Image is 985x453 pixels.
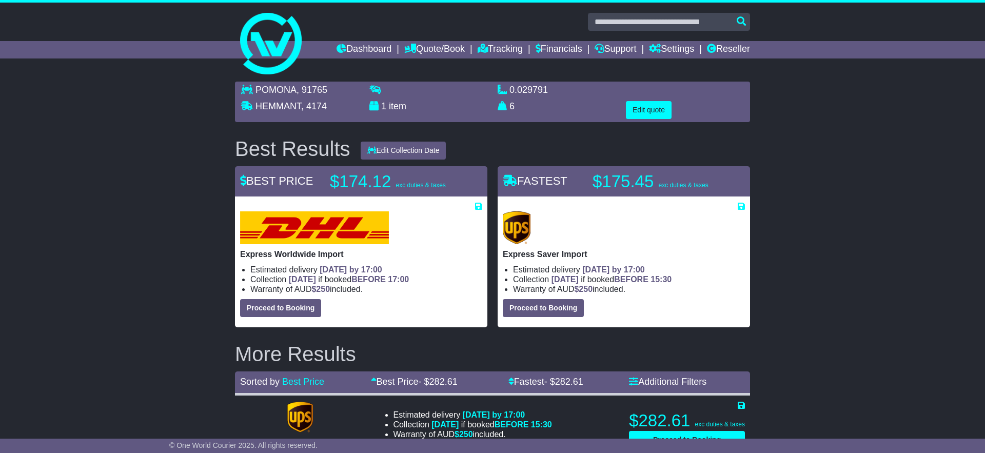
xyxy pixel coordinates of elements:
[289,275,316,284] span: [DATE]
[707,41,750,58] a: Reseller
[574,285,593,293] span: $
[393,420,552,429] li: Collection
[651,275,672,284] span: 15:30
[337,41,391,58] a: Dashboard
[235,343,750,365] h2: More Results
[389,101,406,111] span: item
[250,265,482,274] li: Estimated delivery
[419,377,458,387] span: - $
[629,431,745,449] button: Proceed to Booking
[503,211,530,244] img: UPS (new): Express Saver Import
[431,420,551,429] span: if booked
[579,285,593,293] span: 250
[544,377,583,387] span: - $
[287,402,313,432] img: UPS (new): Express Import
[255,101,301,111] span: HEMMANT
[508,377,583,387] a: Fastest- $282.61
[503,299,584,317] button: Proceed to Booking
[230,137,356,160] div: Best Results
[255,85,297,95] span: POMONA
[250,274,482,284] li: Collection
[513,265,745,274] li: Estimated delivery
[361,142,446,160] button: Edit Collection Date
[503,249,745,259] p: Express Saver Import
[658,182,708,189] span: exc duties & taxes
[393,429,552,439] li: Warranty of AUD included.
[551,275,579,284] span: [DATE]
[463,410,525,419] span: [DATE] by 17:00
[593,171,721,192] p: $175.45
[301,101,327,111] span: , 4174
[404,41,465,58] a: Quote/Book
[455,430,473,439] span: $
[495,420,529,429] span: BEFORE
[297,85,327,95] span: , 91765
[240,174,313,187] span: BEST PRICE
[240,377,280,387] span: Sorted by
[240,211,389,244] img: DHL: Express Worldwide Import
[381,101,386,111] span: 1
[282,377,324,387] a: Best Price
[478,41,523,58] a: Tracking
[536,41,582,58] a: Financials
[371,377,458,387] a: Best Price- $282.61
[330,171,458,192] p: $174.12
[396,182,445,189] span: exc duties & taxes
[503,174,567,187] span: FASTEST
[531,420,552,429] span: 15:30
[240,299,321,317] button: Proceed to Booking
[289,275,409,284] span: if booked
[431,420,459,429] span: [DATE]
[629,377,706,387] a: Additional Filters
[649,41,694,58] a: Settings
[316,285,330,293] span: 250
[629,410,745,431] p: $282.61
[513,274,745,284] li: Collection
[614,275,648,284] span: BEFORE
[509,85,548,95] span: 0.029791
[459,430,473,439] span: 250
[555,377,583,387] span: 282.61
[626,101,672,119] button: Edit quote
[320,265,382,274] span: [DATE] by 17:00
[311,285,330,293] span: $
[351,275,386,284] span: BEFORE
[513,284,745,294] li: Warranty of AUD included.
[240,249,482,259] p: Express Worldwide Import
[695,421,745,428] span: exc duties & taxes
[551,275,672,284] span: if booked
[250,284,482,294] li: Warranty of AUD included.
[388,275,409,284] span: 17:00
[393,410,552,420] li: Estimated delivery
[509,101,515,111] span: 6
[429,377,458,387] span: 282.61
[169,441,318,449] span: © One World Courier 2025. All rights reserved.
[595,41,636,58] a: Support
[582,265,645,274] span: [DATE] by 17:00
